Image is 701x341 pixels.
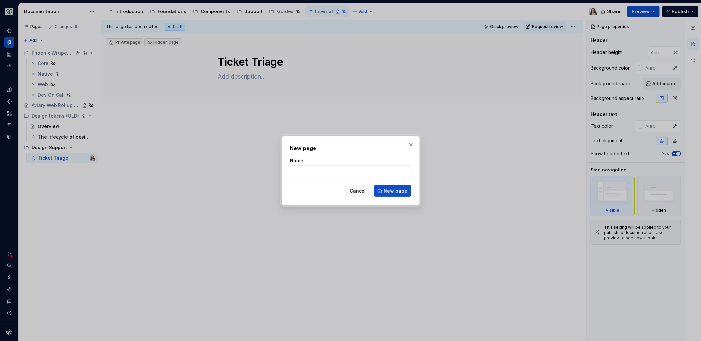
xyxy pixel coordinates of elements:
label: Name [290,157,303,164]
button: New page [374,185,411,197]
button: Cancel [345,185,370,197]
span: New page [384,188,407,194]
span: Cancel [350,188,366,194]
h2: New page [290,144,411,152]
